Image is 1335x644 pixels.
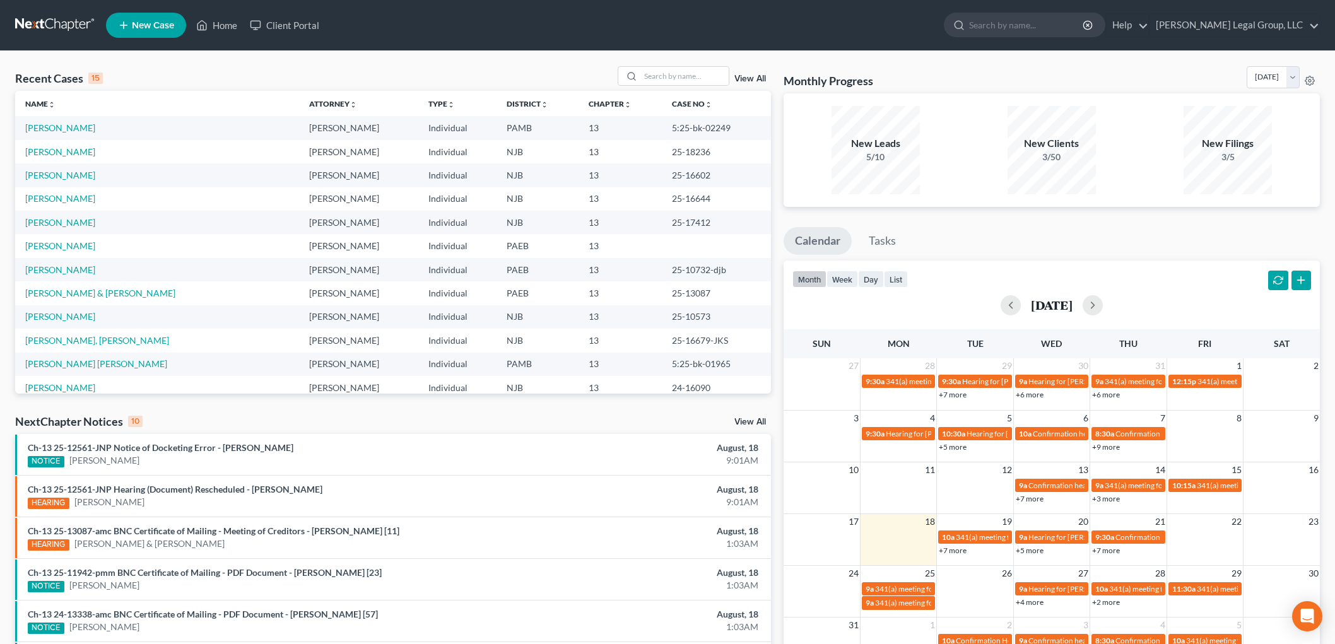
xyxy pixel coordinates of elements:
[662,211,771,234] td: 25-17412
[579,281,662,305] td: 13
[1016,546,1044,555] a: +5 more
[1292,601,1322,631] div: Open Intercom Messenger
[28,498,69,509] div: HEARING
[1031,298,1073,312] h2: [DATE]
[299,305,418,329] td: [PERSON_NAME]
[418,140,497,163] td: Individual
[1184,136,1272,151] div: New Filings
[1033,429,1176,438] span: Confirmation hearing for [PERSON_NAME]
[25,193,95,204] a: [PERSON_NAME]
[447,101,455,108] i: unfold_more
[497,281,579,305] td: PAEB
[924,566,936,581] span: 25
[28,525,399,536] a: Ch-13 25-13087-amc BNC Certificate of Mailing - Meeting of Creditors - [PERSON_NAME] [11]
[1197,377,1319,386] span: 341(a) meeting for [PERSON_NAME]
[1154,514,1167,529] span: 21
[924,358,936,373] span: 28
[1230,462,1243,477] span: 15
[589,99,632,108] a: Chapterunfold_more
[1077,514,1090,529] span: 20
[1095,532,1114,542] span: 9:30a
[847,566,860,581] span: 24
[1307,514,1320,529] span: 23
[939,546,967,555] a: +7 more
[25,170,95,180] a: [PERSON_NAME]
[299,376,418,399] td: [PERSON_NAME]
[1077,358,1090,373] span: 30
[662,305,771,329] td: 25-10573
[662,281,771,305] td: 25-13087
[734,418,766,426] a: View All
[579,163,662,187] td: 13
[69,579,139,592] a: [PERSON_NAME]
[1119,338,1138,349] span: Thu
[25,240,95,251] a: [PERSON_NAME]
[1159,411,1167,426] span: 7
[939,442,967,452] a: +5 more
[1235,411,1243,426] span: 8
[69,621,139,633] a: [PERSON_NAME]
[418,376,497,399] td: Individual
[15,414,143,429] div: NextChapter Notices
[662,116,771,139] td: 5:25-bk-02249
[28,623,64,634] div: NOTICE
[1307,462,1320,477] span: 16
[1106,14,1148,37] a: Help
[662,187,771,211] td: 25-16644
[1274,338,1290,349] span: Sat
[1006,411,1013,426] span: 5
[418,187,497,211] td: Individual
[1154,462,1167,477] span: 14
[299,281,418,305] td: [PERSON_NAME]
[523,537,758,550] div: 1:03AM
[662,140,771,163] td: 25-18236
[523,579,758,592] div: 1:03AM
[309,99,357,108] a: Attorneyunfold_more
[967,429,1065,438] span: Hearing for [PERSON_NAME]
[1001,566,1013,581] span: 26
[942,532,955,542] span: 10a
[1095,481,1103,490] span: 9a
[1092,597,1120,607] a: +2 more
[1184,151,1272,163] div: 3/5
[784,73,873,88] h3: Monthly Progress
[969,13,1085,37] input: Search by name...
[1016,597,1044,607] a: +4 more
[734,74,766,83] a: View All
[1115,532,1260,542] span: Confirmation Hearing for [PERSON_NAME]
[1006,618,1013,633] span: 2
[507,99,548,108] a: Districtunfold_more
[25,99,56,108] a: Nameunfold_more
[1092,546,1120,555] a: +7 more
[1312,358,1320,373] span: 2
[1016,390,1044,399] a: +6 more
[1001,358,1013,373] span: 29
[866,377,885,386] span: 9:30a
[1312,411,1320,426] span: 9
[579,376,662,399] td: 13
[418,211,497,234] td: Individual
[299,211,418,234] td: [PERSON_NAME]
[875,598,997,607] span: 341(a) meeting for [PERSON_NAME]
[497,140,579,163] td: NJB
[847,462,860,477] span: 10
[523,608,758,621] div: August, 18
[1235,618,1243,633] span: 5
[1092,494,1120,503] a: +3 more
[847,618,860,633] span: 31
[884,271,908,288] button: list
[784,227,852,255] a: Calendar
[1115,429,1259,438] span: Confirmation hearing for [PERSON_NAME]
[929,411,936,426] span: 4
[662,329,771,352] td: 25-16679-JKS
[1197,481,1319,490] span: 341(a) meeting for [PERSON_NAME]
[74,537,225,550] a: [PERSON_NAME] & [PERSON_NAME]
[1105,377,1226,386] span: 341(a) meeting for [PERSON_NAME]
[1001,514,1013,529] span: 19
[497,234,579,257] td: PAEB
[497,353,579,376] td: PAMB
[705,101,712,108] i: unfold_more
[1092,442,1120,452] a: +9 more
[1198,338,1211,349] span: Fri
[48,101,56,108] i: unfold_more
